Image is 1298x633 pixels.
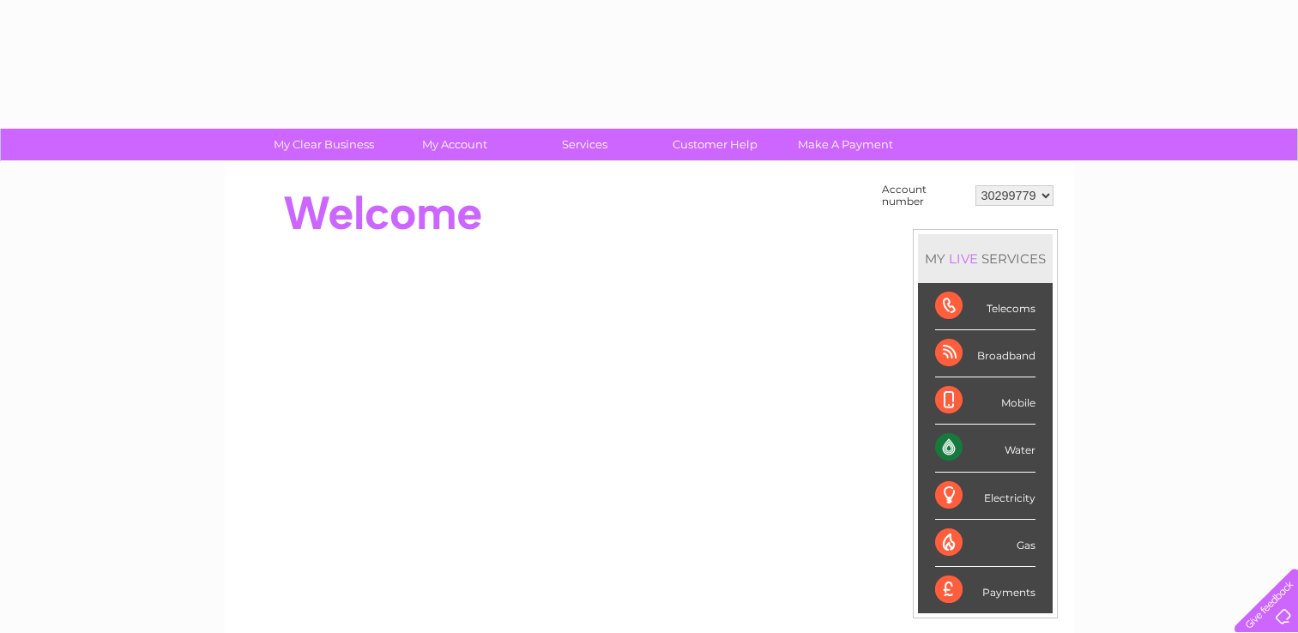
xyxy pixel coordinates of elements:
[383,129,525,160] a: My Account
[935,473,1035,520] div: Electricity
[935,377,1035,425] div: Mobile
[935,520,1035,567] div: Gas
[878,179,971,212] td: Account number
[935,283,1035,330] div: Telecoms
[935,567,1035,613] div: Payments
[775,129,916,160] a: Make A Payment
[514,129,655,160] a: Services
[945,250,981,267] div: LIVE
[644,129,786,160] a: Customer Help
[918,234,1053,283] div: MY SERVICES
[935,425,1035,472] div: Water
[935,330,1035,377] div: Broadband
[253,129,395,160] a: My Clear Business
